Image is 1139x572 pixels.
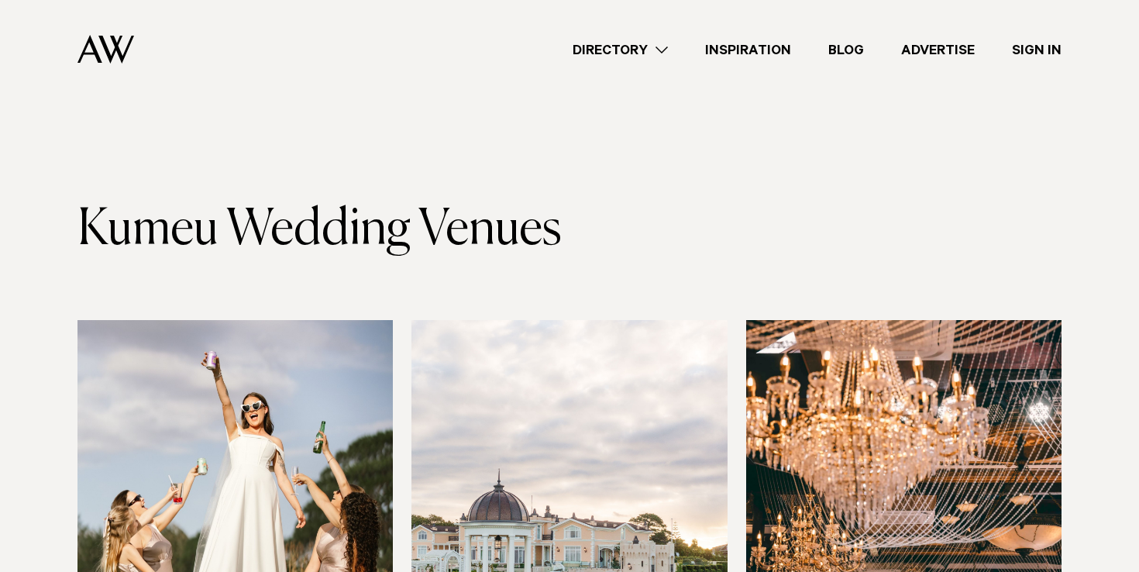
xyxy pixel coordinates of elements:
a: Inspiration [686,40,810,60]
a: Advertise [883,40,993,60]
a: Blog [810,40,883,60]
img: Auckland Weddings Logo [77,35,134,64]
a: Directory [554,40,686,60]
h1: Kumeu Wedding Venues [77,202,569,258]
a: Sign In [993,40,1080,60]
